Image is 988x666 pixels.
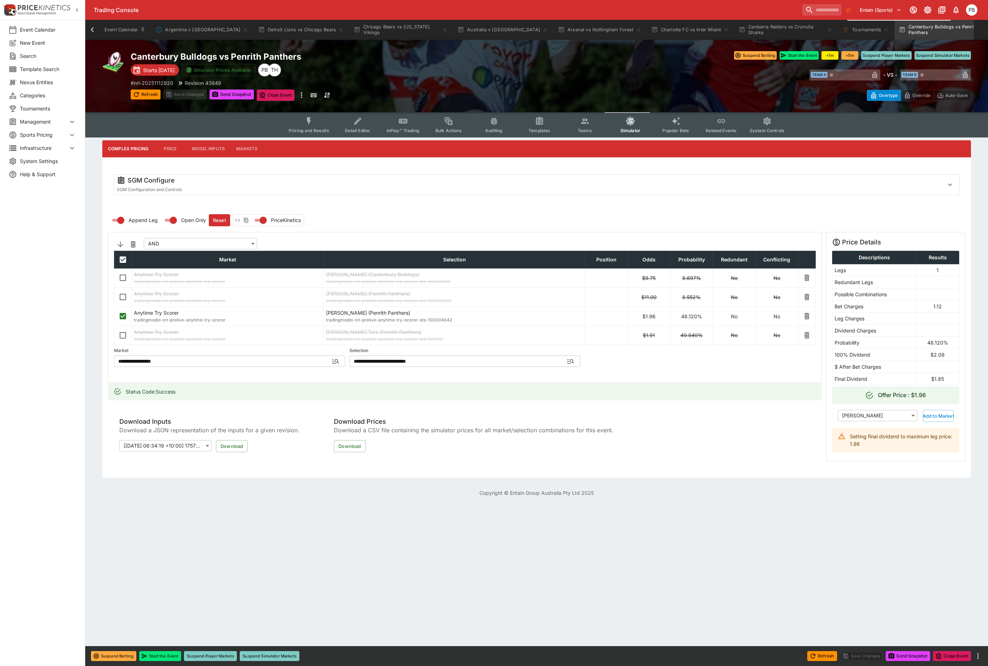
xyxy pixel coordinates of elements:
[901,90,934,101] button: Override
[132,251,324,268] th: Market
[139,651,181,661] button: Start the Event
[20,105,76,112] span: Tournaments
[20,39,76,47] span: New Event
[832,251,916,264] th: Descriptions
[713,268,755,287] td: No
[85,489,988,497] p: Copyright © Entain Group Australia Pty Ltd 2025
[131,51,551,62] h2: Copy To Clipboard
[435,128,462,133] span: Bulk Actions
[838,20,893,40] button: Tournaments
[842,238,881,246] h5: Price Details
[647,20,733,40] button: Charlotte FC vs Inter Miami
[620,128,640,133] span: Simulator
[662,128,689,133] span: Popular Bets
[185,79,221,87] p: Revision 43849
[628,326,670,345] td: $1.91
[907,4,920,16] button: Connected to PK
[114,345,345,356] label: Market
[20,78,76,86] span: Nexus Entities
[916,251,959,264] th: Results
[2,3,16,17] img: PriceKinetics Logo
[134,309,321,316] p: Anytime Try Scorer
[126,389,156,395] span: Status Code :
[20,157,76,165] span: System Settings
[326,336,582,343] span: tradingmodel-nrl-prelive-anytime-try-scorer-ats-505410
[628,268,670,287] td: $9.75
[20,170,76,178] span: Help & Support
[564,355,577,368] button: Open
[832,373,916,385] td: Final Dividend
[832,288,916,300] td: Possible Combinations
[250,215,301,226] label: Change payload type
[254,20,348,40] button: Detroit Lions vs Chicago Bears
[921,4,934,16] button: Toggle light/dark mode
[750,128,785,133] span: System Controls
[326,316,582,324] span: tradingmodel-nrl-prelive-anytime-try-scorer-ats-100004042
[945,92,968,99] p: Auto-Save
[289,128,329,133] span: Pricing and Results
[755,251,798,268] th: Conflicting
[210,90,254,99] button: Send Snapshot
[713,326,755,345] td: No
[916,348,959,361] td: $2.08
[879,92,898,99] p: Overtype
[832,312,916,324] td: Leg Charges
[242,216,250,224] button: Copy payload to clipboard
[154,140,186,157] button: Price
[554,20,646,40] button: Arsenal vs Nottingham Forest
[182,64,255,76] button: Simulator Prices Available
[20,144,68,152] span: Infrastructure
[901,72,918,78] span: Team B
[821,51,838,60] button: +1m
[832,348,916,361] td: 100% Dividend
[453,20,552,40] button: Australia v [GEOGRAPHIC_DATA]
[578,128,592,133] span: Teams
[119,417,308,426] span: Download Inputs
[861,51,911,60] button: Suspend Player Markets
[916,373,959,385] td: $1.85
[485,128,503,133] span: Auditing
[706,128,737,133] span: Related Events
[94,6,799,14] div: Trading Console
[755,307,798,326] td: No
[886,651,930,661] button: Send Snapshot
[119,440,212,451] div: [[DATE] 06:34:19 +10:00] 1757882059249707475 (Latest)
[329,355,342,368] button: Open
[20,52,76,60] span: Search
[216,440,248,452] button: Download
[297,90,306,101] button: more
[867,90,971,101] div: Start From
[326,278,582,285] span: tradingmodel-nrl-prelive-anytime-try-scorer-ats-100001636
[807,651,837,661] button: Refresh
[151,20,253,40] button: Argentina v New Zealand
[585,251,628,268] th: Position
[867,90,901,101] button: Overtype
[843,4,854,16] button: No Bookmarks
[324,251,585,268] th: Selection
[134,290,321,297] p: Anytime Try Scorer
[91,651,136,661] button: Suspend Betting
[912,92,930,99] p: Override
[326,271,582,278] p: [PERSON_NAME] (Canterbury Bulldogs)
[143,66,175,74] p: Starts [DATE]
[268,64,281,76] div: Todd Henderson
[528,128,550,133] span: Templates
[117,187,182,192] span: SGM Configuration and Controls
[349,345,581,356] label: Selection
[326,309,582,316] p: [PERSON_NAME] (Penrith Panthers)
[20,26,76,33] span: Event Calendar
[713,251,755,268] th: Redundant
[209,214,230,226] button: Reset
[670,307,713,326] td: 48.120%
[100,20,150,40] button: Event Calendar
[20,65,76,73] span: Template Search
[134,271,321,278] p: Anytime Try Scorer
[387,128,419,133] span: InPlay™ Trading
[755,268,798,287] td: No
[326,297,582,304] span: tradingmodel-nrl-prelive-anytime-try-scorer-ats-100002660
[916,336,959,348] td: 48.120%
[18,5,70,10] img: PriceKinetics
[935,4,948,16] button: Documentation
[134,336,321,343] span: tradingmodel-nrl-prelive-anytime-try-scorer
[184,651,237,661] button: Suspend Player Markets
